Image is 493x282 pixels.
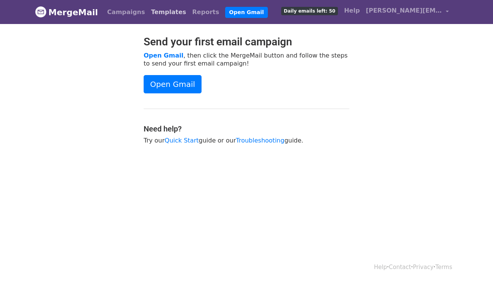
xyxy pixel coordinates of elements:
[363,3,452,21] a: [PERSON_NAME][EMAIL_ADDRESS][DOMAIN_NAME]
[435,264,452,271] a: Terms
[413,264,434,271] a: Privacy
[144,52,183,59] a: Open Gmail
[278,3,341,18] a: Daily emails left: 50
[374,264,387,271] a: Help
[236,137,284,144] a: Troubleshooting
[144,51,349,67] p: , then click the MergeMail button and follow the steps to send your first email campaign!
[144,136,349,144] p: Try our guide or our guide.
[35,4,98,20] a: MergeMail
[389,264,411,271] a: Contact
[165,137,198,144] a: Quick Start
[35,6,46,18] img: MergeMail logo
[455,245,493,282] iframe: Chat Widget
[144,124,349,133] h4: Need help?
[225,7,267,18] a: Open Gmail
[189,5,222,20] a: Reports
[144,35,349,48] h2: Send your first email campaign
[148,5,189,20] a: Templates
[281,7,338,15] span: Daily emails left: 50
[366,6,442,15] span: [PERSON_NAME][EMAIL_ADDRESS][DOMAIN_NAME]
[144,75,202,93] a: Open Gmail
[104,5,148,20] a: Campaigns
[341,3,363,18] a: Help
